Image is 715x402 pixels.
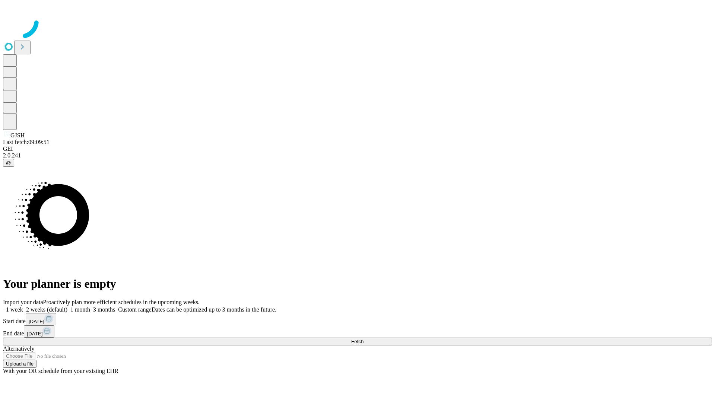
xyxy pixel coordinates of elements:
[3,146,712,152] div: GEI
[3,277,712,291] h1: Your planner is empty
[70,306,90,313] span: 1 month
[118,306,151,313] span: Custom range
[3,139,50,145] span: Last fetch: 09:09:51
[351,339,363,344] span: Fetch
[3,345,34,352] span: Alternatively
[3,360,36,368] button: Upload a file
[3,338,712,345] button: Fetch
[29,319,44,324] span: [DATE]
[26,313,56,325] button: [DATE]
[3,159,14,167] button: @
[3,313,712,325] div: Start date
[26,306,67,313] span: 2 weeks (default)
[43,299,200,305] span: Proactively plan more efficient schedules in the upcoming weeks.
[10,132,25,138] span: GJSH
[93,306,115,313] span: 3 months
[24,325,54,338] button: [DATE]
[152,306,276,313] span: Dates can be optimized up to 3 months in the future.
[3,325,712,338] div: End date
[3,299,43,305] span: Import your data
[3,368,118,374] span: With your OR schedule from your existing EHR
[3,152,712,159] div: 2.0.241
[27,331,42,336] span: [DATE]
[6,160,11,166] span: @
[6,306,23,313] span: 1 week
